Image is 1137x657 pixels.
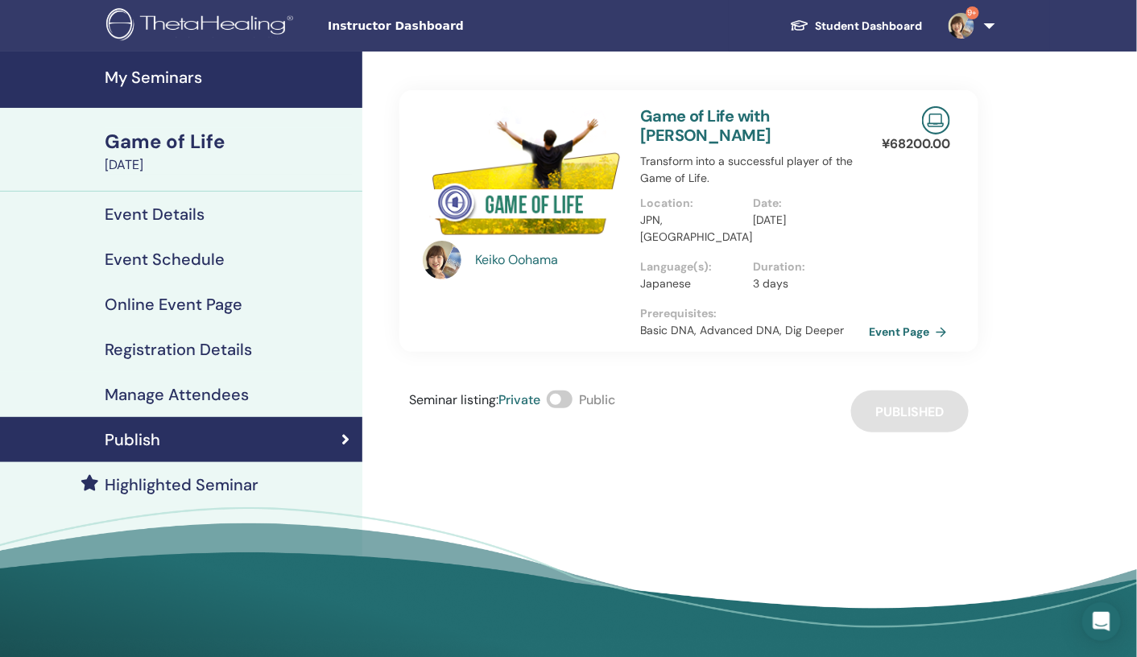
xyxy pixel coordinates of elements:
[640,105,771,146] a: Game of Life with [PERSON_NAME]
[105,295,242,314] h4: Online Event Page
[95,128,362,175] a: Game of Life[DATE]
[640,258,744,275] p: Language(s) :
[754,258,858,275] p: Duration :
[579,391,615,408] span: Public
[423,241,461,279] img: default.jpg
[640,153,866,187] p: Transform into a successful player of the Game of Life.
[105,155,353,175] div: [DATE]
[105,250,225,269] h4: Event Schedule
[105,68,353,87] h4: My Seminars
[754,212,858,229] p: [DATE]
[640,195,744,212] p: Location :
[105,205,205,224] h4: Event Details
[498,391,540,408] span: Private
[640,322,866,339] p: Basic DNA, Advanced DNA, Dig Deeper
[105,430,160,449] h4: Publish
[105,128,353,155] div: Game of Life
[1082,602,1121,641] div: Open Intercom Messenger
[790,19,809,32] img: graduation-cap-white.svg
[640,305,866,322] p: Prerequisites :
[476,250,625,270] a: Keiko Oohama
[754,275,858,292] p: 3 days
[966,6,979,19] span: 9+
[777,11,936,41] a: Student Dashboard
[754,195,858,212] p: Date :
[949,13,974,39] img: default.jpg
[105,340,252,359] h4: Registration Details
[105,475,258,494] h4: Highlighted Seminar
[423,106,621,246] img: Game of Life
[105,385,249,404] h4: Manage Attendees
[328,18,569,35] span: Instructor Dashboard
[922,106,950,134] img: Live Online Seminar
[640,275,744,292] p: Japanese
[882,134,950,154] p: ¥ 68200.00
[106,8,299,44] img: logo.png
[869,320,953,344] a: Event Page
[640,212,744,246] p: JPN, [GEOGRAPHIC_DATA]
[409,391,498,408] span: Seminar listing :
